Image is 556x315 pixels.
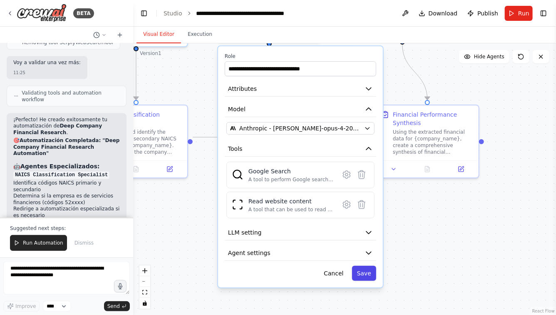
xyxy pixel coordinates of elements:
button: Attributes [225,81,376,97]
button: Download [415,6,461,21]
div: React Flow controls [139,265,150,309]
img: Logo [17,4,67,22]
button: Visual Editor [137,26,181,43]
button: Hide Agents [459,50,509,63]
span: LLM setting [228,228,262,237]
button: Run [505,6,533,21]
code: NAICS Classification Specialist [13,172,109,179]
button: LLM setting [225,225,376,240]
img: SerplyWebSearchTool [232,169,243,180]
button: Execution [181,26,219,43]
div: Financial Performance Synthesis [393,110,474,127]
button: toggle interactivity [139,298,150,309]
img: ScrapeWebsiteTool [232,199,243,210]
strong: Deep Company Financial Research [13,123,102,135]
button: Open in side panel [447,164,475,174]
li: Redirige a automatización especializada si es necesario [13,206,120,219]
strong: Agentes Especializados: [20,163,99,170]
div: NAICS Classification AnalysisResearch and identify the primary and secondary NAICS codes for {com... [84,105,188,178]
button: Model [225,102,376,117]
span: Publish [477,9,498,17]
button: Configure tool [339,167,354,182]
button: Start a new chat [113,30,127,40]
button: Send [104,301,130,311]
div: Read website content [248,197,334,205]
button: zoom out [139,276,150,287]
g: Edge from dee9b0ce-e507-4eca-8512-676489f0a815 to 57903d3b-64c4-4626-94db-5ab518dc083e [132,46,140,100]
span: Run Automation [23,240,63,246]
span: Download [429,9,458,17]
p: Voy a validar una vez más: [13,60,81,66]
button: Anthropic - [PERSON_NAME]-opus-4-20250514 [226,122,375,135]
span: Send [107,303,120,310]
button: Dismiss [70,235,98,251]
button: Agent settings [225,245,376,261]
span: Agent settings [228,249,271,257]
label: Role [225,53,376,60]
strong: Automatización Completada: "Deep Company Financial Research Automation" [13,137,120,156]
button: zoom in [139,265,150,276]
h3: 🤖 [13,162,120,170]
div: A tool to perform Google search with a search_query. [248,176,334,183]
button: No output available [410,164,445,174]
div: Google Search [248,167,334,175]
button: Run Automation [10,235,67,251]
span: Model [228,105,246,113]
span: Anthropic - claude-opus-4-20250514 [239,124,361,132]
button: No output available [119,164,154,174]
button: Switch to previous chat [90,30,110,40]
button: Show right sidebar [538,7,549,19]
div: NAICS Classification Analysis [102,110,182,127]
g: Edge from 826ecaa4-7d78-41c4-8c75-ae23f6f3ee73 to 7fc5c762-987e-474d-be77-5e71e6608320 [398,44,432,100]
span: Tools [228,145,243,153]
span: Attributes [228,85,257,93]
button: Delete tool [354,167,369,182]
button: Publish [464,6,501,21]
span: Dismiss [74,240,94,246]
li: Determina si la empresa es de servicios financieros (códigos 52xxxx) [13,193,120,206]
h2: 🎯 [13,137,120,157]
button: Save [352,266,376,281]
p: Suggested next steps: [10,225,123,232]
span: Run [518,9,529,17]
button: fit view [139,287,150,298]
button: Configure tool [339,197,354,212]
div: BETA [73,8,94,18]
div: Using the extracted financial data for {company_name}, create a comprehensive synthesis of financ... [393,129,474,155]
a: Studio [164,10,182,17]
p: ¡Perfecto! He creado exitosamente tu automatización de . [13,117,120,136]
div: Financial Performance SynthesisUsing the extracted financial data for {company_name}, create a co... [375,105,479,178]
button: Click to speak your automation idea [114,280,127,292]
div: 11:25 [13,70,81,76]
span: Improve [15,303,36,310]
span: Validating tools and automation workflow [22,90,119,103]
button: Open in side panel [155,164,184,174]
a: React Flow attribution [532,309,555,313]
button: Cancel [319,266,348,281]
li: Identifica códigos NAICS primario y secundario [13,180,120,193]
g: Edge from 57903d3b-64c4-4626-94db-5ab518dc083e to 5e9b294c-c539-41e8-a2a6-ea5afd1af851 [193,133,225,141]
button: Tools [225,141,376,157]
button: Improve [3,301,40,312]
button: Hide left sidebar [138,7,150,19]
span: Hide Agents [474,53,504,60]
div: Research and identify the primary and secondary NAICS codes for {company_name}. Determine if the ... [102,129,182,155]
button: Delete tool [354,197,369,212]
div: A tool that can be used to read a website content. [248,206,334,213]
div: Version 1 [140,50,161,57]
nav: breadcrumb [164,9,290,17]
